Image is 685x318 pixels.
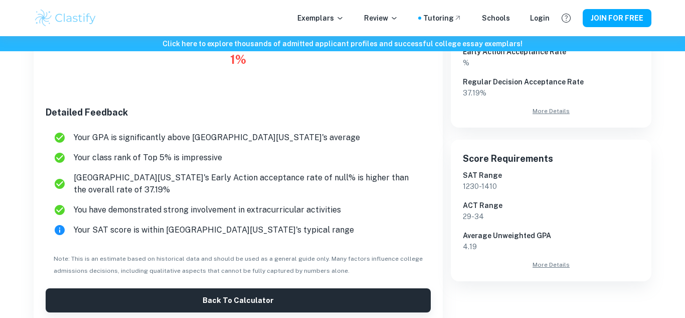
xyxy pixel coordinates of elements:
[583,9,651,27] button: JOIN FOR FREE
[54,255,423,274] span: Note: This is an estimate based on historical data and should be used as a general guide only. Ma...
[463,57,639,68] p: %
[463,107,639,116] a: More Details
[463,76,639,87] h6: Regular Decision Acceptance Rate
[297,13,344,24] p: Exemplars
[74,224,423,236] span: Your SAT score is within [GEOGRAPHIC_DATA][US_STATE]'s typical range
[34,8,97,28] img: Clastify logo
[423,13,462,24] a: Tutoring
[2,38,683,49] h6: Click here to explore thousands of admitted applicant profiles and successful college essay exemp...
[230,50,246,68] div: 1 %
[463,152,639,166] h6: Score Requirements
[463,241,639,252] p: 4.19
[74,152,423,164] span: Your class rank of Top 5% is impressive
[463,181,639,192] p: 1230 - 1410
[364,13,398,24] p: Review
[463,46,639,57] h6: Early Action Acceptance Rate
[463,230,639,241] h6: Average Unweighted GPA
[558,10,575,27] button: Help and Feedback
[463,200,639,211] h6: ACT Range
[74,204,423,216] span: You have demonstrated strong involvement in extracurricular activities
[463,211,639,222] p: 29 - 34
[74,132,423,144] span: Your GPA is significantly above [GEOGRAPHIC_DATA][US_STATE]'s average
[463,87,639,98] p: 37.19 %
[74,172,423,196] span: [GEOGRAPHIC_DATA][US_STATE]'s Early Action acceptance rate of null% is higher than the overall ra...
[46,288,431,312] button: Back to Calculator
[463,260,639,269] a: More Details
[530,13,550,24] a: Login
[463,170,639,181] h6: SAT Range
[482,13,510,24] a: Schools
[46,105,431,120] h6: Detailed Feedback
